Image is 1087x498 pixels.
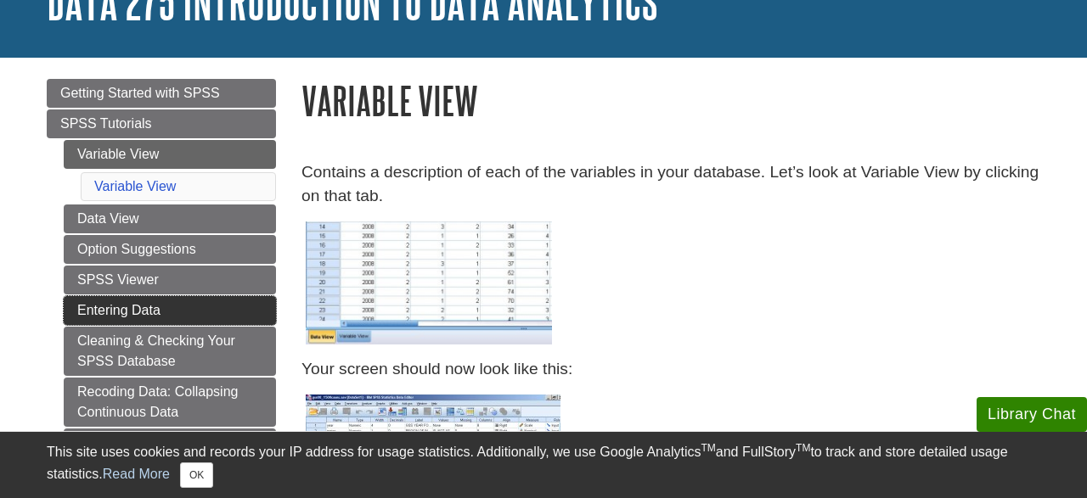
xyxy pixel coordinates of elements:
sup: TM [701,442,715,454]
a: Variable View [64,140,276,169]
span: SPSS Tutorials [60,116,152,131]
p: Contains a description of each of the variables in your database. Let’s look at Variable View by ... [301,160,1040,210]
a: Option Suggestions [64,235,276,264]
a: Recoding Data: Collapsing Continuous Data [64,378,276,427]
p: Your screen should now look like this: [301,357,1040,382]
a: Data View [64,204,276,233]
h1: Variable View [301,79,1040,122]
a: Read More [103,467,170,481]
a: SPSS Viewer [64,266,276,294]
sup: TM [796,442,810,454]
a: Cleaning & Checking Your SPSS Database [64,327,276,376]
a: Constructing Scales and Checking Their Reliability [64,428,276,478]
a: SPSS Tutorials [47,109,276,138]
span: Getting Started with SPSS [60,86,220,100]
button: Close [180,462,213,488]
a: Variable View [94,179,176,193]
button: Library Chat [977,397,1087,432]
div: This site uses cookies and records your IP address for usage statistics. Additionally, we use Goo... [47,442,1040,488]
a: Entering Data [64,296,276,325]
a: Getting Started with SPSS [47,79,276,108]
